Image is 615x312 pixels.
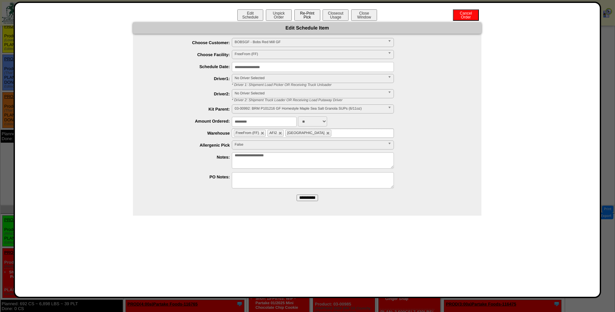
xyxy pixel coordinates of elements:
[146,91,232,96] label: Driver2:
[146,76,232,81] label: Driver1:
[351,9,377,21] button: CloseWindow
[227,98,481,102] div: * Driver 2: Shipment Truck Loader OR Receiving Load Putaway Driver
[237,9,263,21] button: EditSchedule
[287,131,325,135] span: [GEOGRAPHIC_DATA]
[350,15,378,19] a: CloseWindow
[146,174,232,179] label: PO Notes:
[453,9,479,21] button: CancelOrder
[146,143,232,148] label: Allergenic Pick
[146,119,232,124] label: Amount Ordered:
[146,64,232,69] label: Schedule Date:
[266,9,292,21] button: UnpickOrder
[227,83,481,87] div: * Driver 1: Shipment Load Picker OR Receiving Truck Unloader
[146,52,232,57] label: Choose Facility:
[133,22,481,34] div: Edit Schedule Item
[146,155,232,160] label: Notes:
[235,38,385,46] span: BOBSGF - Bobs Red Mill GF
[269,131,277,135] span: AFI2
[146,107,232,112] label: Kit Parent:
[235,50,385,58] span: FreeFrom (FF)
[235,105,385,113] span: 03-00992: BRM P101216 GF Homestyle Maple Sea Salt Granola SUPs (6/11oz)
[323,9,349,21] button: CloseoutUsage
[146,131,232,136] label: Warehouse
[235,74,385,82] span: No Driver Selected
[294,9,320,21] button: Re-PrintPick
[236,131,259,135] span: FreeFrom (FF)
[146,40,232,45] label: Choose Customer:
[235,141,385,149] span: False
[235,90,385,97] span: No Driver Selected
